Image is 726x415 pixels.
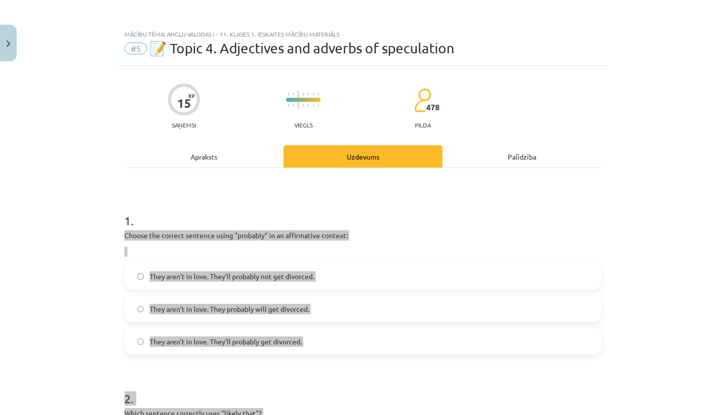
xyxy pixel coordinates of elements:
[308,93,309,95] img: icon-short-line-57e1e144782c952c97e751825c79c345078a6d821885a25fce030b3d8c18986b.svg
[293,93,294,95] img: icon-short-line-57e1e144782c952c97e751825c79c345078a6d821885a25fce030b3d8c18986b.svg
[318,104,319,107] img: icon-short-line-57e1e144782c952c97e751825c79c345078a6d821885a25fce030b3d8c18986b.svg
[443,145,602,167] div: Palīdzība
[137,338,144,345] input: They aren’t in love. They’ll probably get divorced.
[137,306,144,312] input: They aren’t in love. They probably will get divorced.
[318,93,319,95] img: icon-short-line-57e1e144782c952c97e751825c79c345078a6d821885a25fce030b3d8c18986b.svg
[303,104,304,107] img: icon-short-line-57e1e144782c952c97e751825c79c345078a6d821885a25fce030b3d8c18986b.svg
[150,40,454,56] span: 📝 Topic 4. Adjectives and adverbs of speculation
[188,93,195,98] span: XP
[150,336,302,347] span: They aren’t in love. They’ll probably get divorced.
[415,122,431,128] p: pilda
[308,104,309,107] img: icon-short-line-57e1e144782c952c97e751825c79c345078a6d821885a25fce030b3d8c18986b.svg
[294,122,313,128] p: Viegls
[288,93,289,95] img: icon-short-line-57e1e144782c952c97e751825c79c345078a6d821885a25fce030b3d8c18986b.svg
[124,31,602,38] div: Mācību tēma: Angļu valodas i - 11. klases 1. ieskaites mācību materiāls
[124,230,602,241] p: Choose the correct sentence using "probably" in an affirmative context:
[168,122,200,128] p: Saņemsi
[293,104,294,107] img: icon-short-line-57e1e144782c952c97e751825c79c345078a6d821885a25fce030b3d8c18986b.svg
[124,197,602,227] h1: 1 .
[426,103,440,112] span: 478
[150,271,314,282] span: They aren’t in love. They’ll probably not get divorced.
[124,374,602,405] h1: 2 .
[177,96,191,110] div: 15
[283,145,443,167] div: Uzdevums
[288,104,289,107] img: icon-short-line-57e1e144782c952c97e751825c79c345078a6d821885a25fce030b3d8c18986b.svg
[124,42,147,54] span: #5
[414,88,431,113] img: students-c634bb4e5e11cddfef0936a35e636f08e4e9abd3cc4e673bd6f9a4125e45ecb1.svg
[124,145,283,167] div: Apraksts
[303,93,304,95] img: icon-short-line-57e1e144782c952c97e751825c79c345078a6d821885a25fce030b3d8c18986b.svg
[150,304,309,314] span: They aren’t in love. They probably will get divorced.
[6,41,10,47] img: icon-close-lesson-0947bae3869378f0d4975bcd49f059093ad1ed9edebbc8119c70593378902aed.svg
[313,93,314,95] img: icon-short-line-57e1e144782c952c97e751825c79c345078a6d821885a25fce030b3d8c18986b.svg
[137,273,144,280] input: They aren’t in love. They’ll probably not get divorced.
[298,90,299,110] img: icon-long-line-d9ea69661e0d244f92f715978eff75569469978d946b2353a9bb055b3ed8787d.svg
[313,104,314,107] img: icon-short-line-57e1e144782c952c97e751825c79c345078a6d821885a25fce030b3d8c18986b.svg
